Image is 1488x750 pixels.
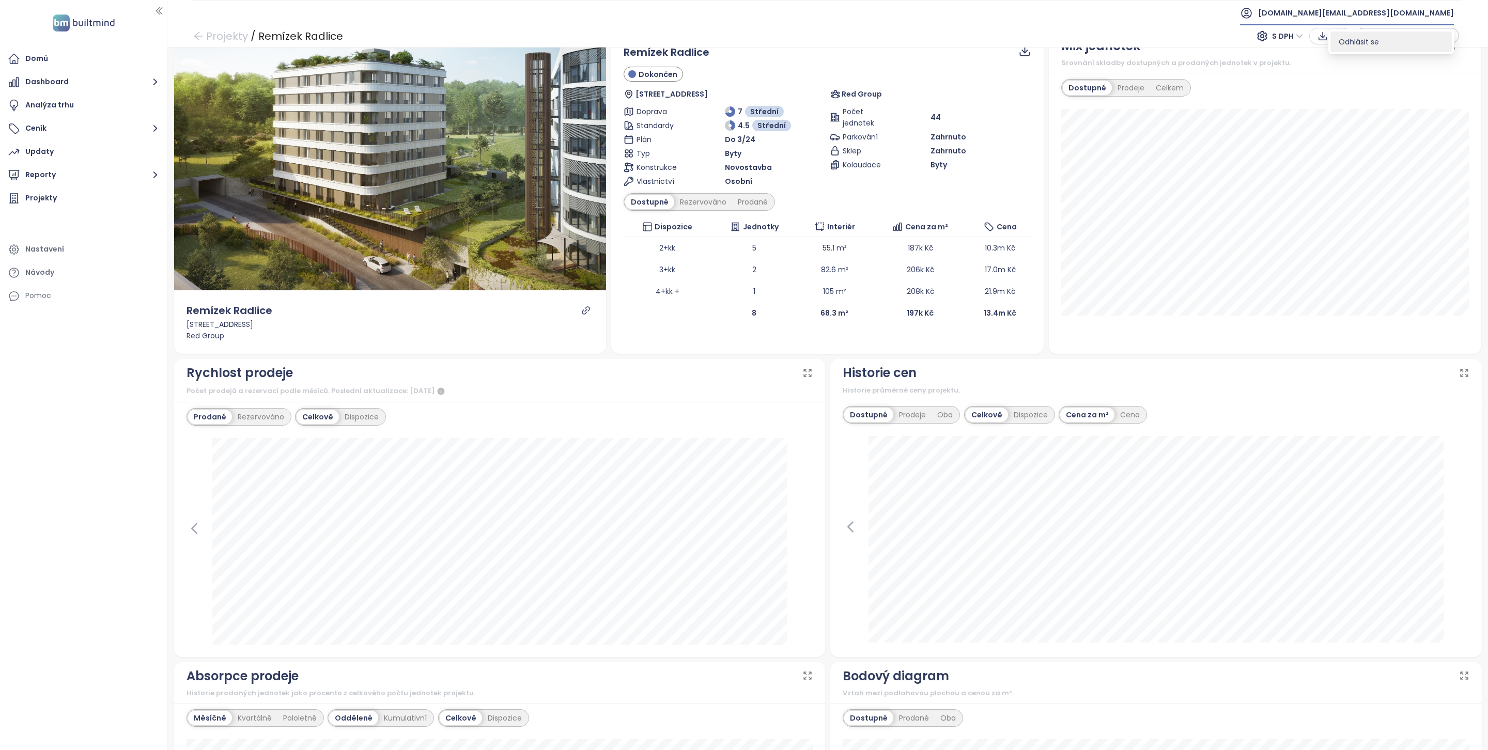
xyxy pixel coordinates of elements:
b: 13.4m Kč [984,308,1016,318]
a: link [581,306,591,315]
a: Domů [5,49,162,69]
span: Interiér [827,221,855,232]
div: Kumulativní [378,711,432,725]
button: Reporty [5,165,162,185]
div: Red Group [187,330,594,341]
div: Remízek Radlice [187,303,272,319]
div: Prodeje [1112,81,1150,95]
span: Parkování [843,131,893,143]
a: Nastavení [5,239,162,260]
td: 2+kk [624,237,711,259]
td: 82.6 m² [797,259,872,280]
button: Ceník [5,118,162,139]
div: Dostupné [844,408,893,422]
button: PDF [1309,28,1351,44]
div: Oba [935,711,962,725]
div: Oba [932,408,958,422]
span: Jednotky [743,221,779,232]
div: Návody [25,266,54,279]
td: 4+kk + [624,280,711,302]
div: Updaty [25,145,54,158]
div: Projekty [25,192,57,205]
span: 206k Kč [907,264,934,275]
div: Kvartálně [232,711,277,725]
span: [STREET_ADDRESS] [636,88,708,100]
span: Sklep [843,145,893,157]
div: Prodané [188,410,232,424]
span: Dokončen [639,69,677,80]
div: Měsíčně [188,711,232,725]
span: arrow-left [193,31,204,41]
div: Remízek Radlice [258,27,343,45]
a: Updaty [5,142,162,162]
a: Projekty [5,188,162,209]
div: Analýza trhu [25,99,74,112]
span: 208k Kč [907,286,934,296]
span: Cena za m² [905,221,948,232]
div: Dostupné [625,195,674,209]
span: Standardy [637,120,687,131]
button: Dashboard [5,72,162,92]
span: 4.5 [738,120,750,131]
div: Cena [1114,408,1145,422]
span: 187k Kč [908,243,933,253]
div: Cena za m² [1060,408,1114,422]
span: Odhlásit se [1339,37,1379,47]
td: 2 [711,259,797,280]
span: Zahrnuto [931,131,966,143]
span: Plán [637,134,687,145]
b: 68.3 m² [820,308,848,318]
div: Celkově [966,408,1008,422]
span: Remízek Radlice [624,45,709,59]
span: Zahrnuto [931,145,966,157]
a: Analýza trhu [5,95,162,116]
div: Historie cen [843,363,917,383]
div: [STREET_ADDRESS] [187,319,594,330]
div: Historie průměrné ceny projektu. [843,385,1469,396]
img: logo [50,12,118,34]
span: 17.0m Kč [985,264,1016,275]
span: Střední [757,120,786,131]
div: Domů [25,52,48,65]
span: Počet jednotek [843,106,893,129]
span: Doprava [637,106,687,117]
div: Celkem [1150,81,1189,95]
div: Dostupné [1063,81,1112,95]
td: 105 m² [797,280,872,302]
span: Konstrukce [637,162,687,173]
td: 3+kk [624,259,711,280]
td: 5 [711,237,797,259]
td: 55.1 m² [797,237,872,259]
div: Rychlost prodeje [187,363,293,383]
div: / [251,27,256,45]
div: Rezervováno [674,195,732,209]
span: 44 [931,112,941,123]
span: Kolaudace [843,159,893,170]
span: Cena [997,221,1017,232]
div: Dispozice [482,711,528,725]
span: 7 [738,106,742,117]
div: Pomoc [25,289,51,302]
div: Celkově [440,711,482,725]
div: Bodový diagram [843,666,949,686]
span: Byty [725,148,741,159]
span: Střední [750,106,779,117]
span: Novostavba [725,162,772,173]
span: 10.3m Kč [985,243,1015,253]
div: Oddělené [329,711,378,725]
td: 1 [711,280,797,302]
a: Návody [5,262,162,283]
span: Dispozice [655,221,692,232]
b: 8 [752,308,756,318]
span: Byty [931,159,947,170]
div: Vztah mezi podlahovou plochou a cenou za m². [843,688,1469,698]
span: [DOMAIN_NAME][EMAIL_ADDRESS][DOMAIN_NAME] [1258,1,1454,25]
span: Vlastnictví [637,176,687,187]
span: Do 3/24 [725,134,755,145]
span: Osobní [725,176,752,187]
div: Prodané [893,711,935,725]
div: Prodeje [893,408,932,422]
div: Počet prodejů a rezervací podle měsíců. Poslední aktualizace: [DATE] [187,385,813,398]
span: Typ [637,148,687,159]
